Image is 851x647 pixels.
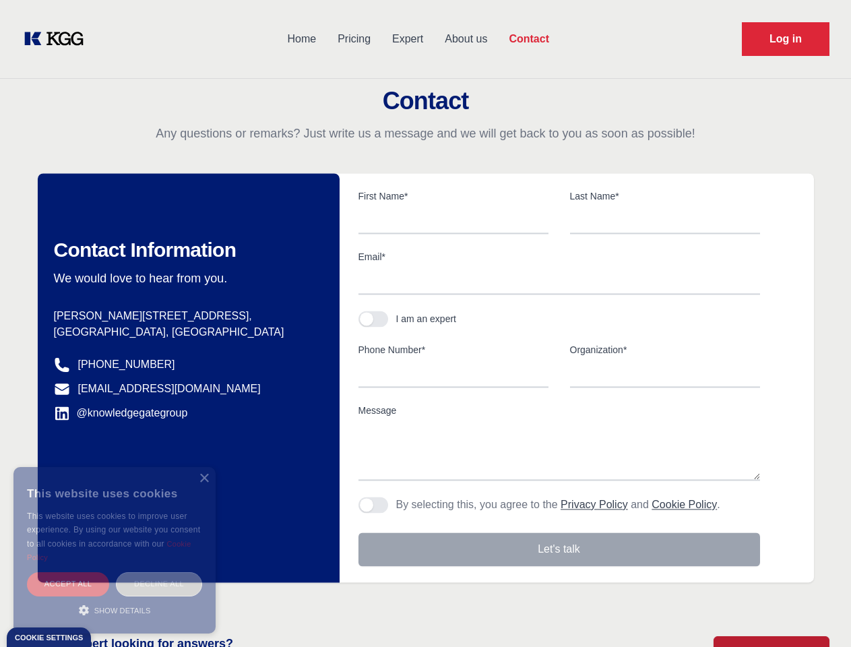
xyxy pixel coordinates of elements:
a: Cookie Policy [27,540,191,561]
div: I am an expert [396,312,457,326]
a: Pricing [327,22,381,57]
label: First Name* [358,189,548,203]
div: Cookie settings [15,634,83,642]
p: [PERSON_NAME][STREET_ADDRESS], [54,308,318,324]
label: Last Name* [570,189,760,203]
span: Show details [94,607,151,615]
a: Contact [498,22,560,57]
label: Email* [358,250,760,264]
h2: Contact Information [54,238,318,262]
label: Phone Number* [358,343,548,357]
button: Let's talk [358,532,760,566]
label: Organization* [570,343,760,357]
a: @knowledgegategroup [54,405,188,421]
iframe: Chat Widget [784,582,851,647]
a: About us [434,22,498,57]
a: Privacy Policy [561,499,628,510]
a: KOL Knowledge Platform: Talk to Key External Experts (KEE) [22,28,94,50]
a: Request Demo [742,22,829,56]
p: [GEOGRAPHIC_DATA], [GEOGRAPHIC_DATA] [54,324,318,340]
a: Cookie Policy [652,499,717,510]
div: This website uses cookies [27,477,202,510]
a: [EMAIL_ADDRESS][DOMAIN_NAME] [78,381,261,397]
div: Decline all [116,572,202,596]
div: Close [199,474,209,484]
a: Home [276,22,327,57]
label: Message [358,404,760,417]
h2: Contact [16,88,835,115]
p: By selecting this, you agree to the and . [396,497,720,513]
div: Show details [27,603,202,617]
span: This website uses cookies to improve user experience. By using our website you consent to all coo... [27,512,200,549]
a: [PHONE_NUMBER] [78,357,175,373]
p: We would love to hear from you. [54,270,318,286]
a: Expert [381,22,434,57]
div: Accept all [27,572,109,596]
p: Any questions or remarks? Just write us a message and we will get back to you as soon as possible! [16,125,835,142]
